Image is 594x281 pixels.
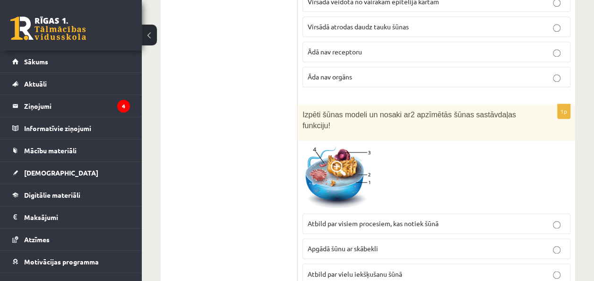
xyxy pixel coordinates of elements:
span: Atbild par vielu iekšķušanu šūnā [308,269,402,278]
i: 4 [117,100,130,113]
input: Virsādā atrodas daudz tauku šūnas [553,24,560,32]
p: 1p [557,104,570,119]
a: Aktuāli [12,73,130,95]
span: Sākums [24,57,48,66]
span: Izpēti šūnas modeli un nosaki ar [302,111,411,119]
input: Ādā nav receptoru [553,49,560,57]
span: [DEMOGRAPHIC_DATA] [24,168,98,177]
legend: Maksājumi [24,206,130,228]
input: Āda nav orgāns [553,74,560,82]
span: Āda nav orgāns [308,72,352,81]
span: Aktuāli [24,79,47,88]
span: Mācību materiāli [24,146,77,155]
input: Apgādā šūnu ar skābekli [553,246,560,254]
a: Rīgas 1. Tālmācības vidusskola [10,17,86,40]
a: Digitālie materiāli [12,184,130,206]
a: Atzīmes [12,228,130,250]
legend: Ziņojumi [24,95,130,117]
a: Ziņojumi4 [12,95,130,117]
a: Mācību materiāli [12,140,130,161]
img: 1.png [302,145,373,209]
span: Virsādā atrodas daudz tauku šūnas [308,22,409,31]
span: Ādā nav receptoru [308,47,362,56]
a: Sākums [12,51,130,72]
a: Maksājumi [12,206,130,228]
span: Atzīmes [24,235,50,244]
legend: Informatīvie ziņojumi [24,117,130,139]
a: Motivācijas programma [12,251,130,272]
span: Apgādā šūnu ar skābekli [308,244,378,253]
span: Motivācijas programma [24,257,99,266]
span: Digitālie materiāli [24,191,80,199]
input: Atbild par visiem procesiem, kas notiek šūnā [553,221,560,228]
input: Atbild par vielu iekšķušanu šūnā [553,271,560,279]
a: Informatīvie ziņojumi [12,117,130,139]
span: 2 apzīmētās šūnas sastāvdaļas funkciju! [302,111,516,130]
span: Atbild par visiem procesiem, kas notiek šūnā [308,219,439,228]
a: [DEMOGRAPHIC_DATA] [12,162,130,184]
